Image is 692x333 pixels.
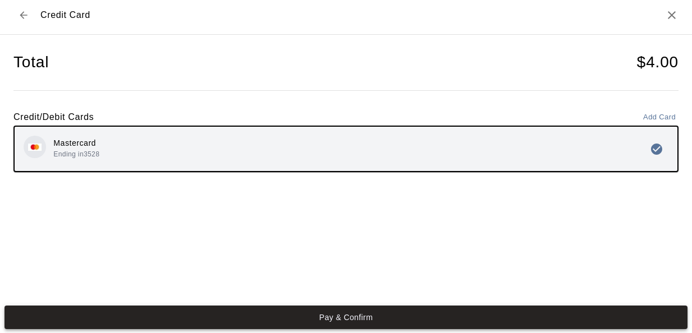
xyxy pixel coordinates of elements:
[15,127,677,171] button: Credit card brand logoMastercardEnding in3528
[13,110,94,124] h6: Credit/Debit Cards
[13,53,49,72] h4: Total
[4,306,688,329] button: Pay & Confirm
[665,8,679,22] button: Close
[13,5,34,25] button: Back to checkout
[637,53,679,72] h4: $ 4.00
[53,150,99,158] span: Ending in 3528
[28,144,42,151] img: Credit card brand logo
[53,137,99,149] p: Mastercard
[640,109,679,126] button: Add Card
[13,5,90,25] div: Credit Card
